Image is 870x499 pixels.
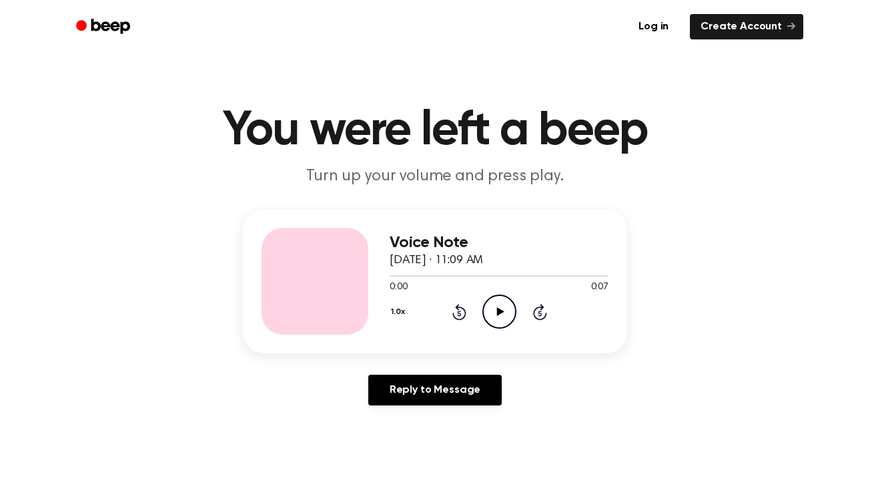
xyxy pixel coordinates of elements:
a: Reply to Message [368,375,502,405]
h1: You were left a beep [93,107,777,155]
button: 1.0x [390,301,410,323]
span: 0:00 [390,281,407,295]
h3: Voice Note [390,234,608,252]
span: [DATE] · 11:09 AM [390,255,483,267]
a: Create Account [690,14,803,39]
a: Log in [625,11,682,42]
a: Beep [67,14,142,40]
span: 0:07 [591,281,608,295]
p: Turn up your volume and press play. [179,166,691,188]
